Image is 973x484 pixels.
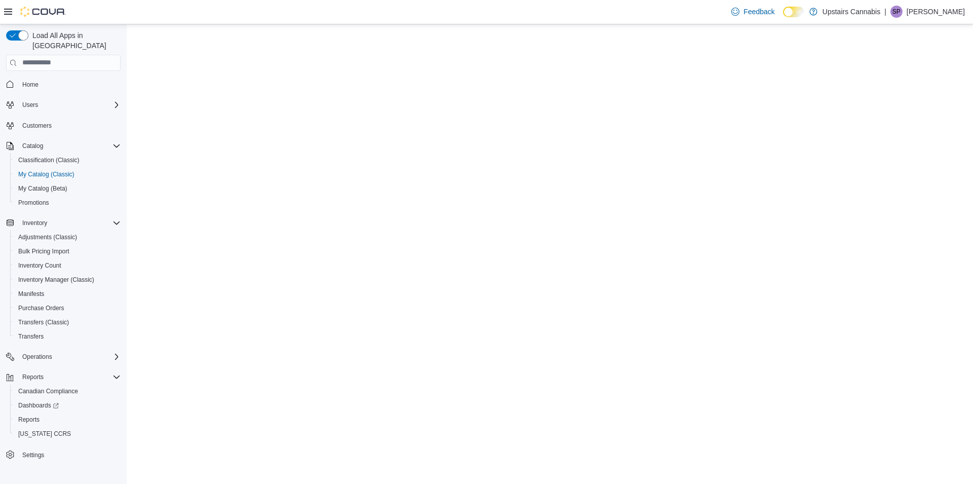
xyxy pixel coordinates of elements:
span: SP [892,6,901,18]
a: Settings [18,449,48,461]
span: Transfers (Classic) [18,318,69,326]
a: Adjustments (Classic) [14,231,81,243]
a: Classification (Classic) [14,154,84,166]
a: Dashboards [14,399,63,412]
span: Operations [22,353,52,361]
a: Reports [14,414,44,426]
span: Inventory Count [18,262,61,270]
button: Adjustments (Classic) [10,230,125,244]
button: Inventory [18,217,51,229]
button: Manifests [10,287,125,301]
span: Home [22,81,39,89]
a: Inventory Count [14,259,65,272]
span: Transfers [18,332,44,341]
a: Canadian Compliance [14,385,82,397]
img: Cova [20,7,66,17]
span: Promotions [14,197,121,209]
button: Settings [2,447,125,462]
span: Dashboards [14,399,121,412]
a: Transfers (Classic) [14,316,73,328]
div: Sean Paradis [890,6,903,18]
a: Inventory Manager (Classic) [14,274,98,286]
span: Purchase Orders [14,302,121,314]
span: Purchase Orders [18,304,64,312]
span: My Catalog (Classic) [18,170,74,178]
a: Customers [18,120,56,132]
button: Catalog [2,139,125,153]
button: Operations [18,351,56,363]
button: Transfers (Classic) [10,315,125,329]
a: Promotions [14,197,53,209]
span: Classification (Classic) [18,156,80,164]
a: Manifests [14,288,48,300]
a: Feedback [727,2,778,22]
span: Adjustments (Classic) [18,233,77,241]
button: Reports [18,371,48,383]
span: Reports [18,371,121,383]
button: Reports [10,413,125,427]
button: Reports [2,370,125,384]
span: Users [22,101,38,109]
span: Inventory [18,217,121,229]
button: Operations [2,350,125,364]
span: Settings [18,448,121,461]
span: Transfers (Classic) [14,316,121,328]
span: Load All Apps in [GEOGRAPHIC_DATA] [28,30,121,51]
span: Reports [22,373,44,381]
span: Inventory Manager (Classic) [14,274,121,286]
span: Bulk Pricing Import [14,245,121,257]
a: Purchase Orders [14,302,68,314]
button: My Catalog (Beta) [10,181,125,196]
button: Inventory Manager (Classic) [10,273,125,287]
span: Catalog [22,142,43,150]
p: | [884,6,886,18]
input: Dark Mode [783,7,804,17]
a: Transfers [14,330,48,343]
button: My Catalog (Classic) [10,167,125,181]
button: Users [18,99,42,111]
button: Home [2,77,125,92]
a: Home [18,79,43,91]
button: Bulk Pricing Import [10,244,125,258]
span: My Catalog (Beta) [14,182,121,195]
span: Users [18,99,121,111]
span: Reports [14,414,121,426]
button: Canadian Compliance [10,384,125,398]
button: Catalog [18,140,47,152]
span: [US_STATE] CCRS [18,430,71,438]
button: Purchase Orders [10,301,125,315]
button: Inventory Count [10,258,125,273]
span: Catalog [18,140,121,152]
span: Adjustments (Classic) [14,231,121,243]
span: Classification (Classic) [14,154,121,166]
span: Feedback [743,7,774,17]
button: Transfers [10,329,125,344]
a: Dashboards [10,398,125,413]
span: Inventory [22,219,47,227]
span: Manifests [18,290,44,298]
span: Customers [22,122,52,130]
span: Promotions [18,199,49,207]
span: Transfers [14,330,121,343]
span: Washington CCRS [14,428,121,440]
button: Users [2,98,125,112]
button: Customers [2,118,125,133]
span: Inventory Manager (Classic) [18,276,94,284]
a: My Catalog (Beta) [14,182,71,195]
span: Dark Mode [783,17,783,18]
span: Reports [18,416,40,424]
span: Home [18,78,121,91]
span: Manifests [14,288,121,300]
button: Inventory [2,216,125,230]
span: My Catalog (Beta) [18,184,67,193]
a: My Catalog (Classic) [14,168,79,180]
button: [US_STATE] CCRS [10,427,125,441]
span: Settings [22,451,44,459]
span: Inventory Count [14,259,121,272]
span: Dashboards [18,401,59,409]
button: Promotions [10,196,125,210]
span: Bulk Pricing Import [18,247,69,255]
span: Operations [18,351,121,363]
span: Canadian Compliance [18,387,78,395]
p: Upstairs Cannabis [822,6,880,18]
